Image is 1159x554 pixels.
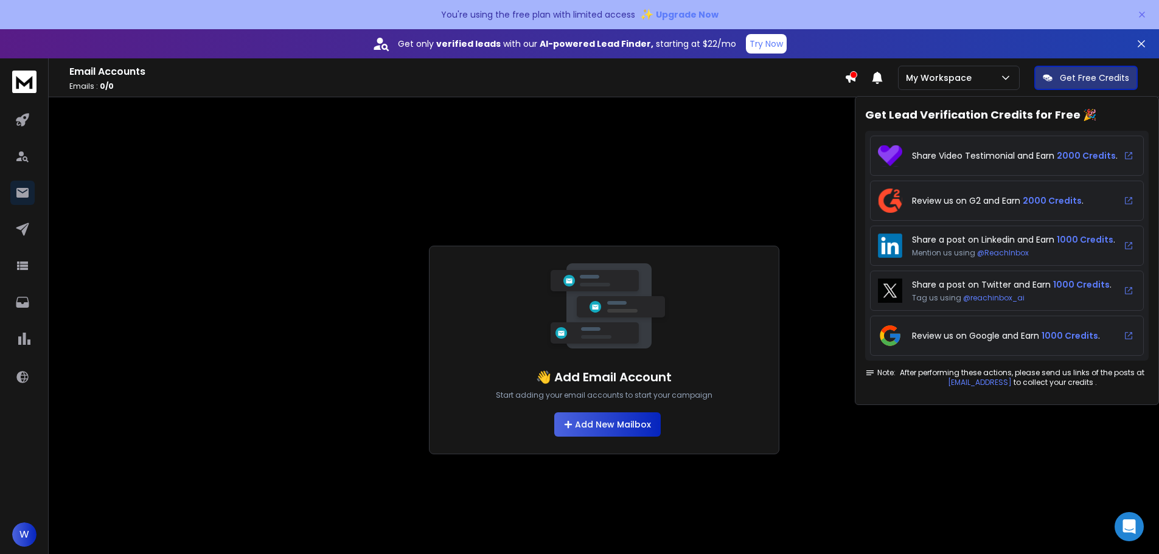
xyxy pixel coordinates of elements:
p: Review us on Google and Earn . [912,330,1100,342]
p: Mention us using [912,248,1115,258]
span: @reachinbox_ai [963,293,1025,303]
p: Tag us using [912,293,1112,303]
strong: AI-powered Lead Finder, [540,38,653,50]
button: ✨Upgrade Now [640,2,719,27]
button: Add New Mailbox [554,412,661,437]
span: 1000 Credits [1053,279,1110,291]
span: ✨ [640,6,653,23]
h1: 👋 Add Email Account [536,369,672,386]
button: Get Free Credits [1034,66,1138,90]
span: Upgrade Now [656,9,719,21]
span: 2000 Credits [1023,195,1082,207]
p: Try Now [750,38,783,50]
p: Get only with our starting at $22/mo [398,38,736,50]
p: Emails : [69,81,844,91]
h2: Get Lead Verification Credits for Free 🎉 [865,106,1149,123]
a: Share a post on Twitter and Earn 1000 Credits.Tag us using @reachinbox_ai [870,271,1144,311]
p: My Workspace [906,72,976,84]
img: logo [12,71,37,93]
span: 1000 Credits [1042,330,1098,342]
a: Share a post on Linkedin and Earn 1000 Credits.Mention us using @ReachInbox [870,226,1144,266]
p: You're using the free plan with limited access [441,9,635,21]
p: Share a post on Linkedin and Earn . [912,234,1115,246]
button: W [12,522,37,547]
p: Share a post on Twitter and Earn . [912,279,1112,291]
span: 0 / 0 [100,81,114,91]
span: 2000 Credits [1057,150,1116,162]
p: Review us on G2 and Earn . [912,195,1084,207]
a: [EMAIL_ADDRESS] [948,377,1012,387]
a: Review us on G2 and Earn 2000 Credits. [870,181,1144,221]
span: 1000 Credits [1057,234,1113,246]
a: Review us on Google and Earn 1000 Credits. [870,316,1144,356]
strong: verified leads [436,38,501,50]
button: Try Now [746,34,787,54]
h1: Email Accounts [69,64,844,79]
p: After performing these actions, please send us links of the posts at to collect your credits . [896,368,1149,387]
a: Share Video Testimonial and Earn 2000 Credits. [870,136,1144,176]
div: Open Intercom Messenger [1115,512,1144,541]
p: Get Free Credits [1060,72,1129,84]
p: Start adding your email accounts to start your campaign [496,390,712,400]
span: @ReachInbox [977,248,1029,258]
p: Share Video Testimonial and Earn . [912,150,1118,162]
span: Note: [865,368,896,378]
